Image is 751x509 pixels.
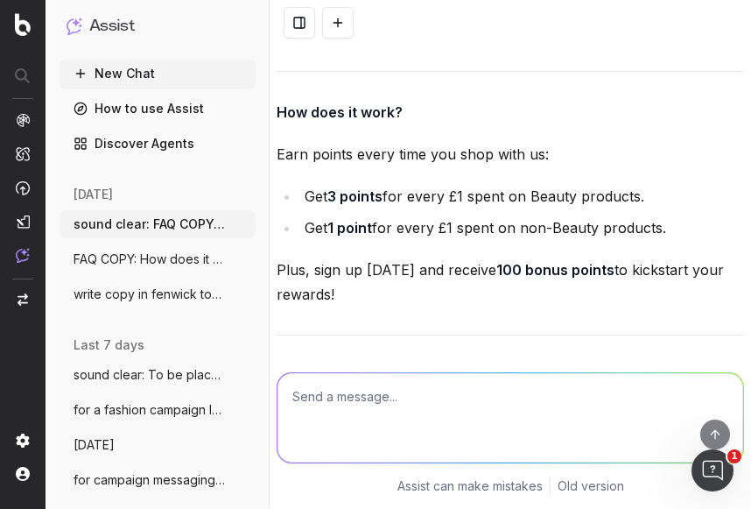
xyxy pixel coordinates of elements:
[60,210,256,238] button: sound clear: FAQ COPY: How does it wo
[74,216,228,233] span: sound clear: FAQ COPY: How does it wo
[16,146,30,161] img: Intelligence
[277,142,744,166] p: Earn points every time you shop with us:
[16,248,30,263] img: Assist
[74,366,228,384] span: sound clear: To be placed in-store next
[299,184,744,209] li: Get for every £1 spent on Beauty products.
[60,95,256,123] a: How to use Assist
[277,103,403,121] strong: How does it work?
[60,280,256,308] button: write copy in fenwick tone of voice foll
[16,434,30,448] img: Setting
[558,477,624,495] a: Old version
[74,251,228,268] span: FAQ COPY: How does it work? Collect
[60,396,256,424] button: for a fashion campaign launch, should th
[60,245,256,273] button: FAQ COPY: How does it work? Collect
[16,113,30,127] img: Analytics
[74,186,113,203] span: [DATE]
[727,449,741,463] span: 1
[74,336,144,354] span: last 7 days
[327,187,383,205] strong: 3 points
[74,436,115,454] span: [DATE]
[18,293,28,306] img: Switch project
[16,215,30,229] img: Studio
[74,286,228,303] span: write copy in fenwick tone of voice foll
[67,14,249,39] button: Assist
[277,258,744,307] p: Plus, sign up [DATE] and receive to kickstart your rewards!
[74,401,228,419] span: for a fashion campaign launch, should th
[74,471,228,489] span: for campaign messaging you the campaign
[67,18,82,34] img: Assist
[60,466,256,494] button: for campaign messaging you the campaign
[60,361,256,389] button: sound clear: To be placed in-store next
[60,60,256,88] button: New Chat
[397,477,543,495] p: Assist can make mistakes
[60,130,256,158] a: Discover Agents
[16,180,30,195] img: Activation
[15,13,31,36] img: Botify logo
[691,449,733,491] iframe: Intercom live chat
[60,431,256,459] button: [DATE]
[299,216,744,240] li: Get for every £1 spent on non-Beauty products.
[327,219,372,237] strong: 1 point
[496,261,614,279] strong: 100 bonus points
[89,14,135,39] h1: Assist
[16,467,30,481] img: My account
